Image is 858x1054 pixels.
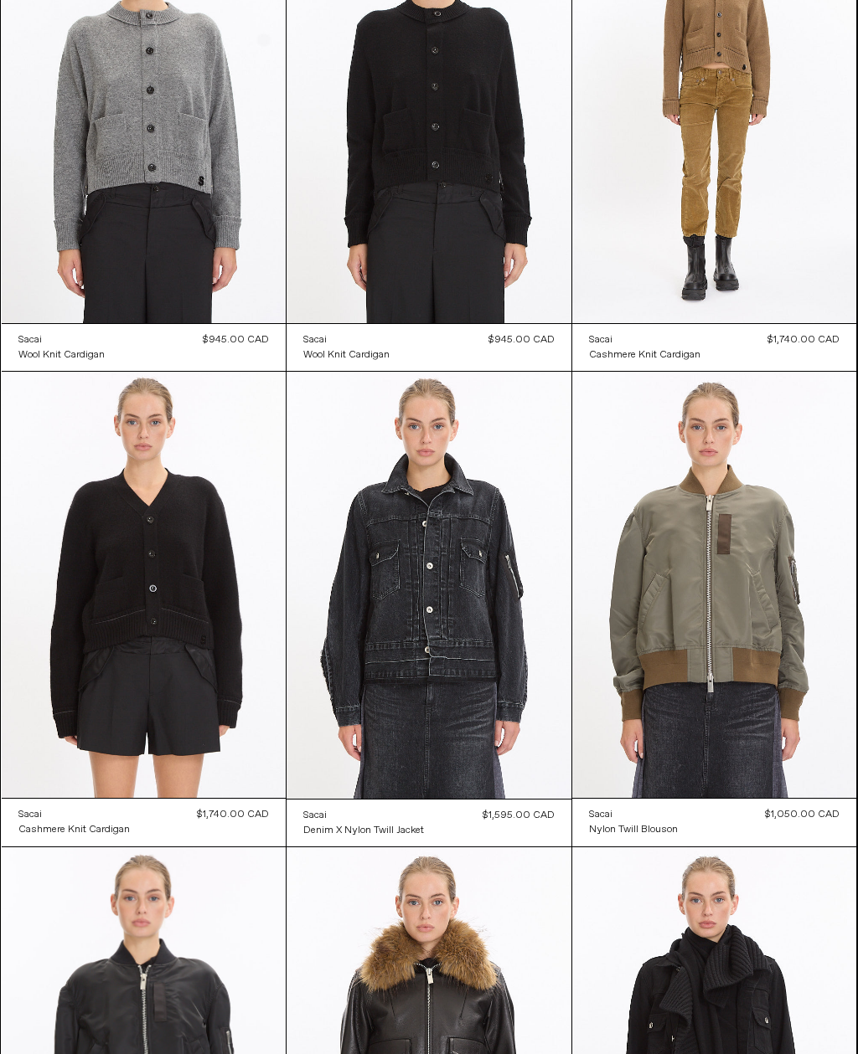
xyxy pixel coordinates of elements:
[18,822,130,837] a: Cashmere Knit Cardigan
[303,823,424,838] a: Denim x Nylon Twill Jacket
[18,332,105,347] a: Sacai
[303,824,424,838] div: Denim x Nylon Twill Jacket
[589,823,678,837] div: Nylon Twill Blouson
[287,372,571,799] img: Sacai Nylon Twill Blouson
[303,809,327,823] div: Sacai
[483,808,555,823] div: $1,595.00 CAD
[589,822,678,837] a: Nylon Twill Blouson
[18,823,130,837] div: Cashmere Knit Cardigan
[303,347,390,362] a: Wool Knit Cardigan
[589,807,678,822] a: Sacai
[303,808,424,823] a: Sacai
[18,807,130,822] a: Sacai
[203,332,269,347] div: $945.00 CAD
[589,332,700,347] a: Sacai
[572,372,857,798] img: Sacai Nylon Twill Blousen in taupe
[589,347,700,362] a: Cashmere Knit Cardigan
[197,807,269,822] div: $1,740.00 CAD
[488,332,555,347] div: $945.00 CAD
[303,332,390,347] a: Sacai
[2,372,287,798] img: Sacai Cashmere Knit Cardigan in black
[589,333,612,347] div: Sacai
[18,808,42,822] div: Sacai
[18,333,42,347] div: Sacai
[18,347,105,362] a: Wool Knit Cardigan
[589,808,612,822] div: Sacai
[765,807,840,822] div: $1,050.00 CAD
[768,332,840,347] div: $1,740.00 CAD
[303,333,327,347] div: Sacai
